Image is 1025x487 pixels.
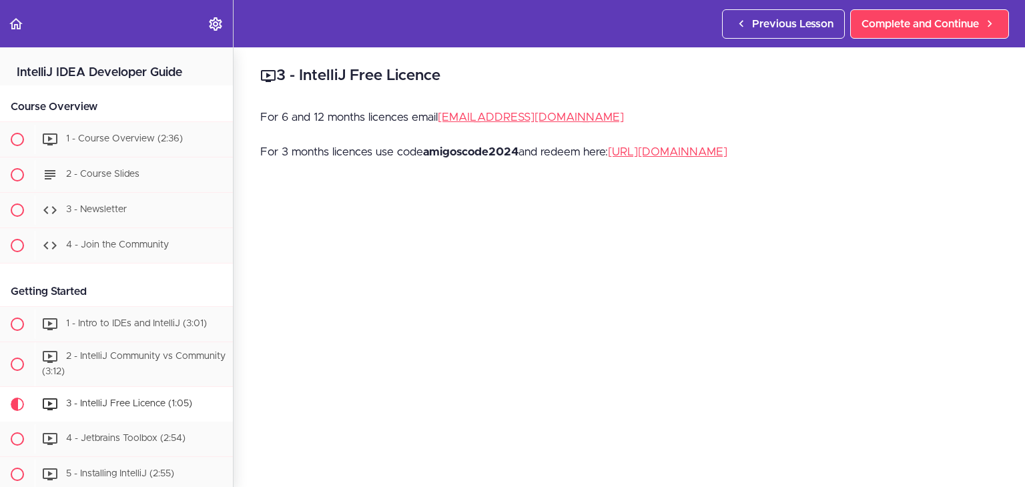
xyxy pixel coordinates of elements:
svg: Back to course curriculum [8,16,24,32]
span: 2 - Course Slides [66,169,139,179]
span: 1 - Intro to IDEs and IntelliJ (3:01) [66,319,207,328]
span: 4 - Join the Community [66,240,169,250]
span: 3 - IntelliJ Free Licence (1:05) [66,399,192,408]
span: 1 - Course Overview (2:36) [66,134,183,143]
a: [EMAIL_ADDRESS][DOMAIN_NAME] [438,111,624,123]
span: 4 - Jetbrains Toolbox (2:54) [66,434,186,443]
strong: amigoscode2024 [423,146,519,157]
svg: Settings Menu [208,16,224,32]
span: 3 - Newsletter [66,205,127,214]
span: Complete and Continue [862,16,979,32]
a: Complete and Continue [850,9,1009,39]
p: For 6 and 12 months licences email [260,107,998,127]
span: 5 - Installing IntelliJ (2:55) [66,469,174,478]
span: 2 - IntelliJ Community vs Community (3:12) [42,352,226,376]
a: Previous Lesson [722,9,845,39]
h2: 3 - IntelliJ Free Licence [260,65,998,87]
span: Previous Lesson [752,16,833,32]
p: For 3 months licences use code and redeem here: [260,142,998,162]
a: [URL][DOMAIN_NAME] [608,146,727,157]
